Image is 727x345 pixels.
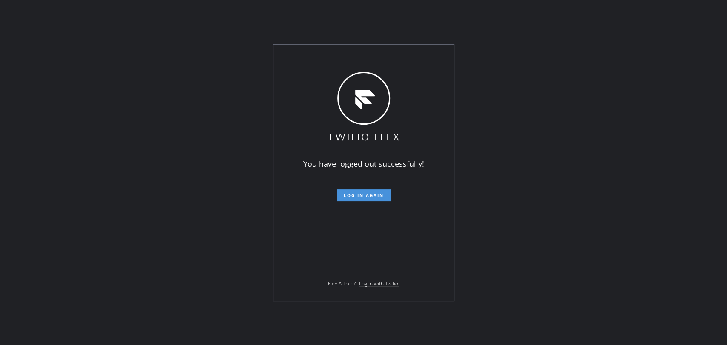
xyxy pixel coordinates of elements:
button: Log in again [337,189,391,201]
span: Flex Admin? [328,280,356,287]
span: Log in again [344,192,384,198]
span: You have logged out successfully! [303,159,424,169]
a: Log in with Twilio. [359,280,399,287]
